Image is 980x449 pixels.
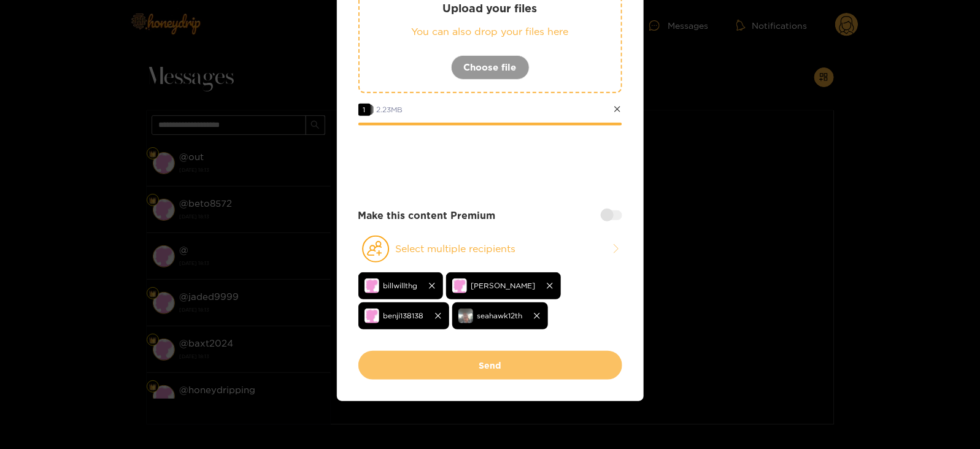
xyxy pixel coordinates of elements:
span: seahawk12th [477,309,523,323]
button: Select multiple recipients [358,235,622,263]
p: Upload your files [384,1,596,15]
img: no-avatar.png [452,278,467,293]
span: 1 [358,104,371,116]
img: no-avatar.png [365,309,379,323]
strong: Make this content Premium [358,209,496,223]
button: Choose file [451,55,530,80]
span: [PERSON_NAME] [471,278,536,293]
img: no-avatar.png [365,278,379,293]
p: You can also drop your files here [384,25,596,39]
button: Send [358,351,622,380]
img: 8a4e8-img_3262.jpeg [458,309,473,323]
span: billwillthg [384,278,418,293]
span: benji138138 [384,309,424,323]
span: 2.23 MB [377,106,403,113]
